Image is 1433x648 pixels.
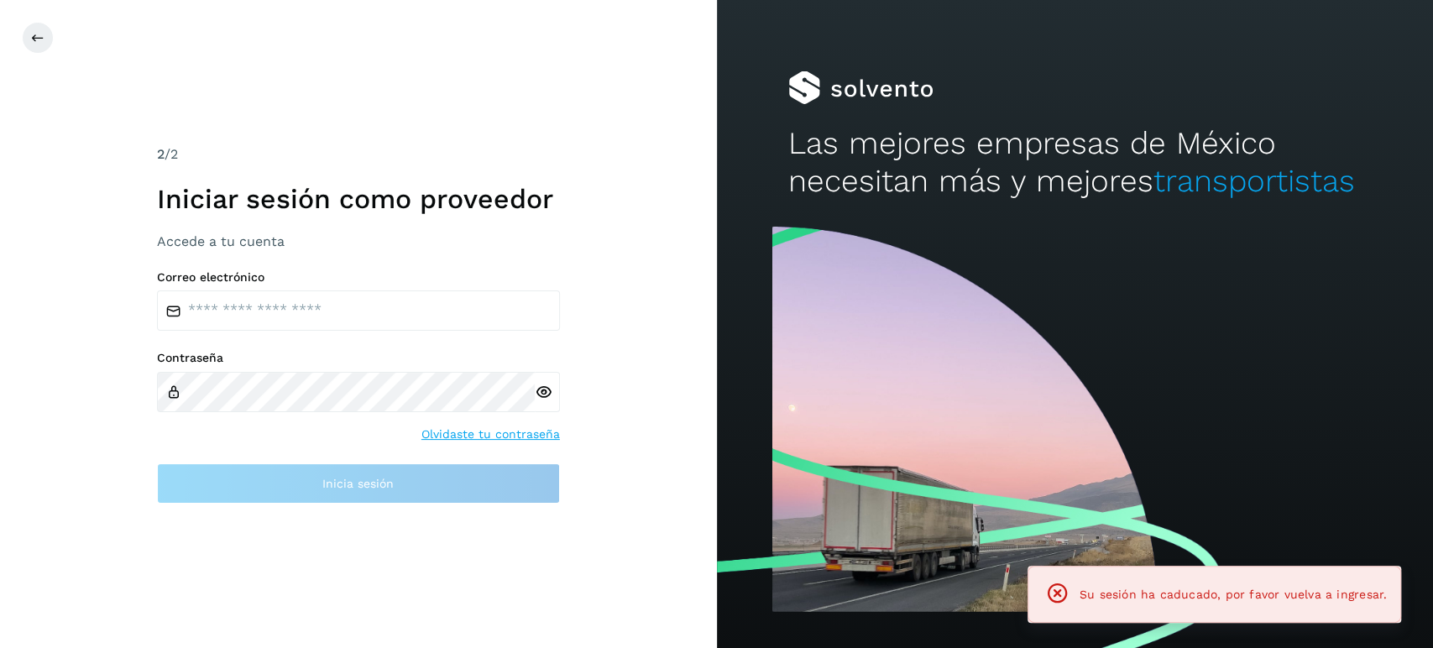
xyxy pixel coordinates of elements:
[1153,163,1355,199] span: transportistas
[157,463,560,504] button: Inicia sesión
[157,233,560,249] h3: Accede a tu cuenta
[788,125,1362,200] h2: Las mejores empresas de México necesitan más y mejores
[322,478,394,489] span: Inicia sesión
[421,426,560,443] a: Olvidaste tu contraseña
[1080,588,1387,601] span: Su sesión ha caducado, por favor vuelva a ingresar.
[157,146,165,162] span: 2
[157,351,560,365] label: Contraseña
[157,144,560,165] div: /2
[157,183,560,215] h1: Iniciar sesión como proveedor
[157,270,560,285] label: Correo electrónico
